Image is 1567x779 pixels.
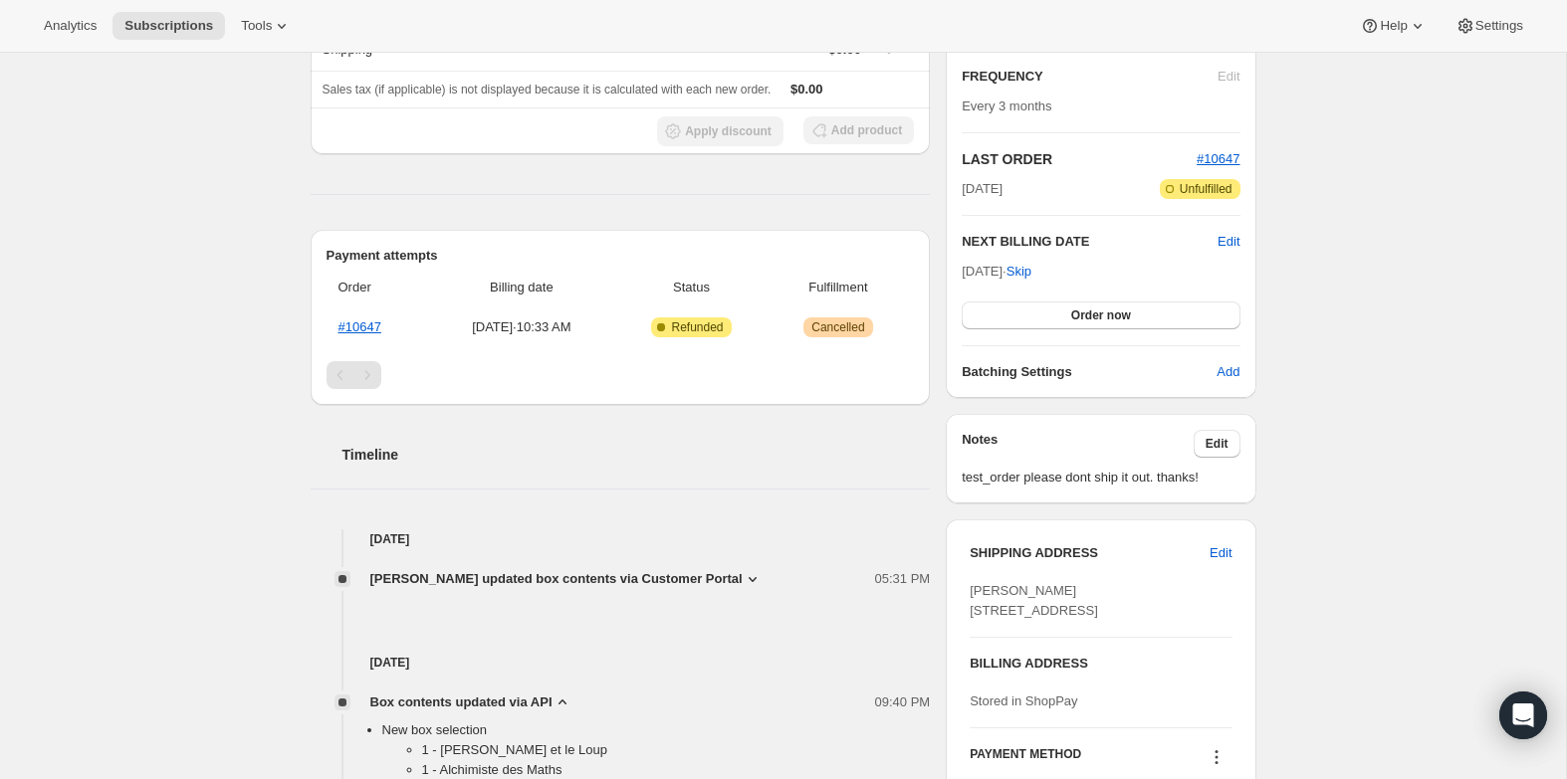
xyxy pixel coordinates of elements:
[311,529,931,549] h4: [DATE]
[962,232,1218,252] h2: NEXT BILLING DATE
[995,256,1043,288] button: Skip
[962,98,1051,113] span: Every 3 months
[1071,307,1131,323] span: Order now
[962,362,1217,382] h6: Batching Settings
[327,246,915,266] h2: Payment attempts
[1197,149,1239,169] button: #10647
[790,82,823,97] span: $0.00
[338,319,381,334] a: #10647
[32,12,109,40] button: Analytics
[1180,181,1232,197] span: Unfulfilled
[1206,436,1229,452] span: Edit
[962,430,1194,458] h3: Notes
[327,266,429,309] th: Order
[124,18,213,34] span: Subscriptions
[1194,430,1240,458] button: Edit
[970,693,1077,708] span: Stored in ShopPay
[962,264,1031,279] span: [DATE] ·
[370,569,763,589] button: [PERSON_NAME] updated box contents via Customer Portal
[1197,151,1239,166] a: #10647
[962,301,1239,329] button: Order now
[241,18,272,34] span: Tools
[970,654,1231,674] h3: BILLING ADDRESS
[962,67,1218,87] h2: FREQUENCY
[1198,537,1243,569] button: Edit
[370,569,743,589] span: [PERSON_NAME] updated box contents via Customer Portal
[1348,12,1439,40] button: Help
[112,12,225,40] button: Subscriptions
[1499,691,1547,739] div: Open Intercom Messenger
[962,149,1197,169] h2: LAST ORDER
[828,42,861,57] span: $0.00
[422,740,931,760] li: 1 - [PERSON_NAME] et le Loup
[620,278,762,297] span: Status
[970,746,1081,773] h3: PAYMENT METHOD
[327,361,915,389] nav: Pagination
[323,83,772,97] span: Sales tax (if applicable) is not displayed because it is calculated with each new order.
[342,445,931,465] h2: Timeline
[229,12,304,40] button: Tools
[875,569,931,589] span: 05:31 PM
[811,319,864,335] span: Cancelled
[311,653,931,673] h4: [DATE]
[1218,232,1239,252] button: Edit
[875,692,931,712] span: 09:40 PM
[434,278,608,297] span: Billing date
[775,278,903,297] span: Fulfillment
[1444,12,1535,40] button: Settings
[962,468,1239,487] span: test_order please dont ship it out. thanks!
[1007,262,1031,282] span: Skip
[1205,356,1251,388] button: Add
[370,692,572,712] button: Box contents updated via API
[434,317,608,337] span: [DATE] · 10:33 AM
[1475,18,1523,34] span: Settings
[1380,18,1407,34] span: Help
[1210,543,1231,563] span: Edit
[671,319,723,335] span: Refunded
[44,18,97,34] span: Analytics
[370,692,553,712] span: Box contents updated via API
[970,543,1210,563] h3: SHIPPING ADDRESS
[1217,362,1239,382] span: Add
[970,583,1098,618] span: [PERSON_NAME] [STREET_ADDRESS]
[962,179,1003,199] span: [DATE]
